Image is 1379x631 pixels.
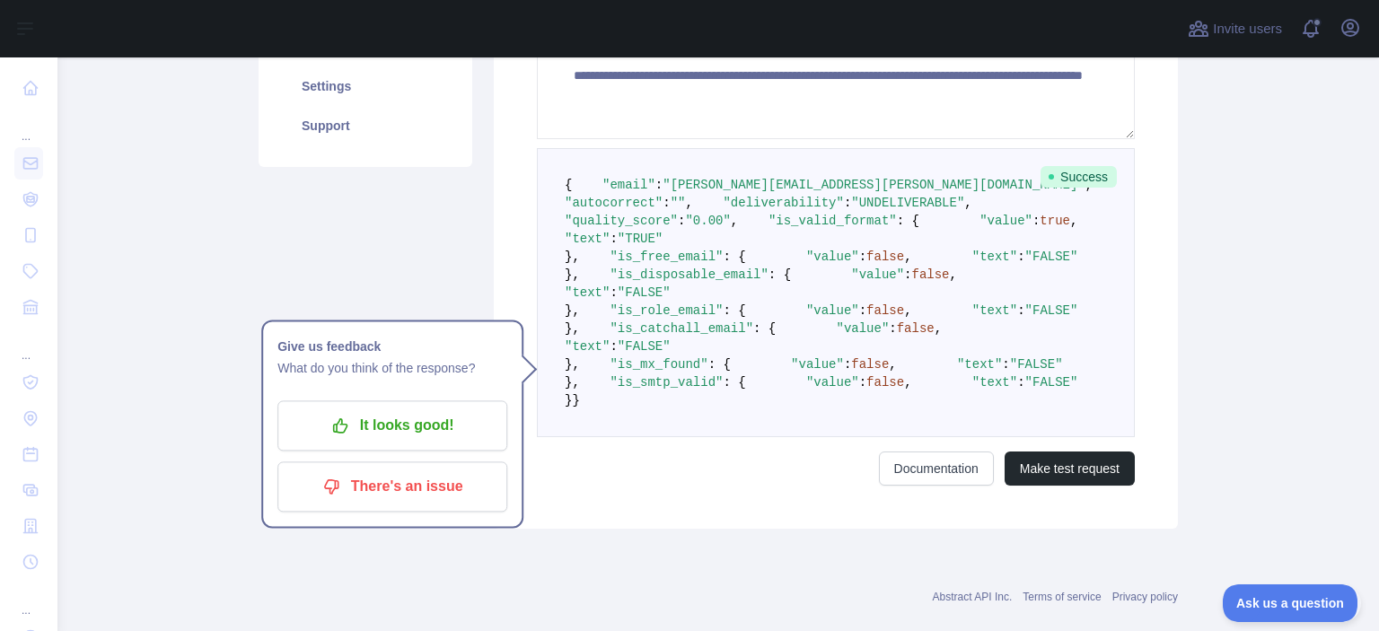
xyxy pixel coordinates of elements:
span: "email" [602,178,655,192]
span: , [950,267,957,282]
div: ... [14,108,43,144]
span: , [904,250,911,264]
span: "value" [806,250,859,264]
span: "value" [791,357,844,372]
span: "text" [972,250,1017,264]
span: "is_valid_format" [769,214,897,228]
span: false [851,357,889,372]
span: : { [723,375,745,390]
a: Documentation [879,451,994,486]
span: "text" [565,232,610,246]
span: false [866,375,904,390]
span: "is_smtp_valid" [610,375,723,390]
button: It looks good! [277,400,507,451]
p: There's an issue [291,471,494,502]
a: Settings [280,66,451,106]
span: , [1085,178,1093,192]
span: "FALSE" [1025,250,1078,264]
p: What do you think of the response? [277,357,507,379]
span: } [572,393,579,408]
span: "text" [565,339,610,354]
span: }, [565,303,580,318]
div: ... [14,582,43,618]
span: "value" [837,321,890,336]
span: }, [565,250,580,264]
span: : [844,357,851,372]
span: true [1040,214,1070,228]
span: "deliverability" [723,196,843,210]
span: : [1017,375,1024,390]
span: "FALSE" [1025,303,1078,318]
span: : [1002,357,1009,372]
button: Make test request [1005,451,1135,486]
span: "text" [972,375,1017,390]
span: false [866,303,904,318]
span: "TRUE" [618,232,663,246]
span: "FALSE" [618,339,671,354]
span: : { [897,214,919,228]
a: Abstract API Inc. [933,591,1013,603]
span: : { [723,303,745,318]
span: Success [1041,166,1117,188]
p: It looks good! [291,410,494,441]
span: : [1017,250,1024,264]
button: There's an issue [277,461,507,512]
span: "FALSE" [1010,357,1063,372]
a: Terms of service [1023,591,1101,603]
span: : { [723,250,745,264]
span: , [904,375,911,390]
span: false [897,321,935,336]
span: "value" [979,214,1032,228]
span: false [912,267,950,282]
span: "UNDELIVERABLE" [851,196,964,210]
span: "is_free_email" [610,250,723,264]
span: "is_role_email" [610,303,723,318]
span: "is_mx_found" [610,357,707,372]
span: "0.00" [685,214,730,228]
span: "text" [565,285,610,300]
span: , [685,196,692,210]
span: "FALSE" [1025,375,1078,390]
span: : [663,196,670,210]
span: , [904,303,911,318]
span: "FALSE" [618,285,671,300]
span: : { [769,267,791,282]
iframe: Toggle Customer Support [1223,584,1361,622]
span: : [859,375,866,390]
span: : [1032,214,1040,228]
span: }, [565,375,580,390]
span: }, [565,357,580,372]
span: : [610,232,617,246]
span: "text" [957,357,1002,372]
span: : [655,178,663,192]
span: : [859,250,866,264]
span: "autocorrect" [565,196,663,210]
a: Support [280,106,451,145]
span: "quality_score" [565,214,678,228]
span: : [610,285,617,300]
span: , [1070,214,1077,228]
span: , [964,196,971,210]
span: : [844,196,851,210]
span: "value" [806,303,859,318]
span: : [610,339,617,354]
span: "" [671,196,686,210]
span: , [889,357,896,372]
span: : { [753,321,776,336]
span: : [678,214,685,228]
div: ... [14,327,43,363]
a: Privacy policy [1112,591,1178,603]
span: : [904,267,911,282]
span: "[PERSON_NAME][EMAIL_ADDRESS][PERSON_NAME][DOMAIN_NAME]" [663,178,1085,192]
span: Invite users [1213,19,1282,39]
span: : [859,303,866,318]
span: }, [565,321,580,336]
span: , [731,214,738,228]
span: { [565,178,572,192]
span: , [935,321,942,336]
span: "is_catchall_email" [610,321,753,336]
span: }, [565,267,580,282]
span: "value" [851,267,904,282]
span: } [565,393,572,408]
span: "is_disposable_email" [610,267,768,282]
